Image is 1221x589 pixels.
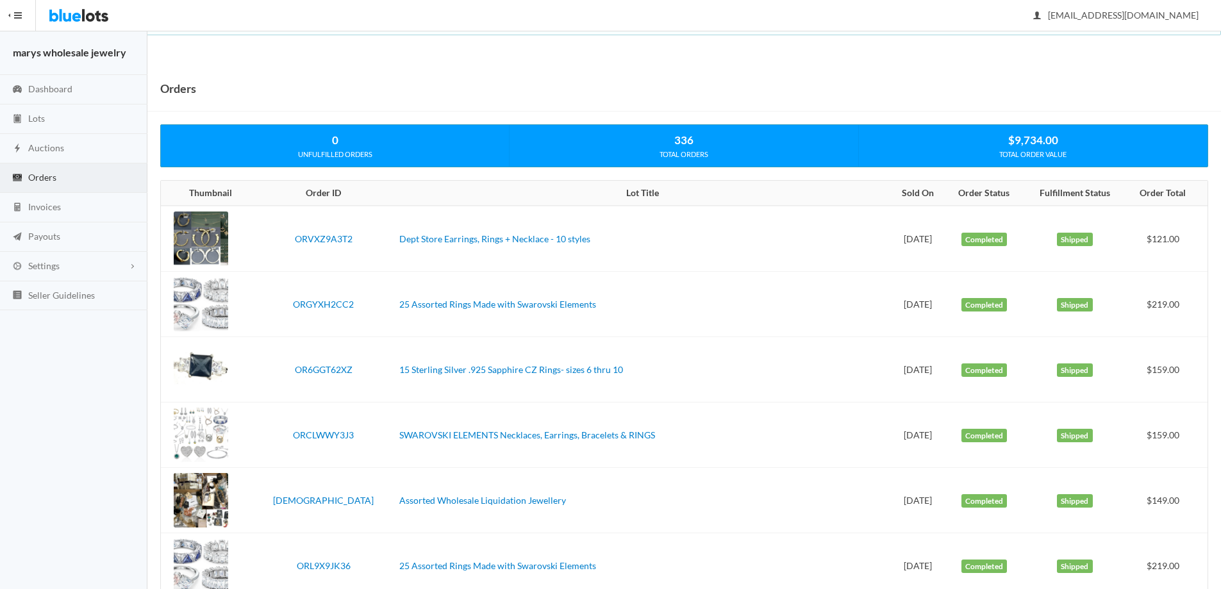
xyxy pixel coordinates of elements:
span: [EMAIL_ADDRESS][DOMAIN_NAME] [1034,10,1199,21]
td: $159.00 [1126,337,1208,402]
ion-icon: cash [11,172,24,185]
ion-icon: clipboard [11,113,24,126]
td: $219.00 [1126,272,1208,337]
a: SWAROVSKI ELEMENTS Necklaces, Earrings, Bracelets & RINGS [399,429,655,440]
label: Shipped [1057,298,1093,312]
label: Completed [961,363,1008,377]
a: 25 Assorted Rings Made with Swarovski Elements [399,560,596,571]
a: OR6GGT62XZ [295,364,353,375]
span: Payouts [28,231,60,242]
label: Shipped [1057,363,1093,377]
ion-icon: person [1031,10,1043,22]
th: Fulfillment Status [1024,181,1126,206]
td: [DATE] [892,337,945,402]
div: TOTAL ORDERS [510,149,858,160]
a: [DEMOGRAPHIC_DATA] [273,495,374,506]
label: Completed [961,494,1008,508]
a: Assorted Wholesale Liquidation Jewellery [399,495,566,506]
ion-icon: list box [11,290,24,302]
td: $159.00 [1126,402,1208,468]
strong: marys wholesale jewelry [13,46,126,58]
th: Order ID [253,181,394,206]
ion-icon: flash [11,143,24,155]
label: Shipped [1057,560,1093,574]
label: Completed [961,429,1008,443]
span: Settings [28,260,60,271]
span: Dashboard [28,83,72,94]
span: Seller Guidelines [28,290,95,301]
span: Auctions [28,142,64,153]
ion-icon: calculator [11,202,24,214]
th: Order Status [945,181,1023,206]
a: 25 Assorted Rings Made with Swarovski Elements [399,299,596,310]
span: Orders [28,172,56,183]
a: 15 Sterling Silver .925 Sapphire CZ Rings- sizes 6 thru 10 [399,364,623,375]
strong: 0 [332,133,338,147]
a: ORL9X9JK36 [297,560,351,571]
label: Completed [961,560,1008,574]
label: Completed [961,298,1008,312]
ion-icon: cog [11,261,24,273]
div: UNFULFILLED ORDERS [161,149,509,160]
span: Lots [28,113,45,124]
td: [DATE] [892,468,945,533]
label: Shipped [1057,233,1093,247]
label: Shipped [1057,494,1093,508]
a: Dept Store Earrings, Rings + Necklace - 10 styles [399,233,590,244]
ion-icon: speedometer [11,84,24,96]
ion-icon: paper plane [11,231,24,244]
td: [DATE] [892,272,945,337]
th: Thumbnail [161,181,253,206]
label: Shipped [1057,429,1093,443]
div: TOTAL ORDER VALUE [859,149,1208,160]
th: Sold On [892,181,945,206]
span: Invoices [28,201,61,212]
strong: 336 [674,133,694,147]
th: Order Total [1126,181,1208,206]
a: ORCLWWY3J3 [293,429,354,440]
strong: $9,734.00 [1008,133,1058,147]
td: [DATE] [892,402,945,468]
th: Lot Title [394,181,892,206]
a: ORVXZ9A3T2 [295,233,353,244]
td: $121.00 [1126,206,1208,272]
td: $149.00 [1126,468,1208,533]
td: [DATE] [892,206,945,272]
label: Completed [961,233,1008,247]
h1: Orders [160,79,196,98]
a: ORGYXH2CC2 [293,299,354,310]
